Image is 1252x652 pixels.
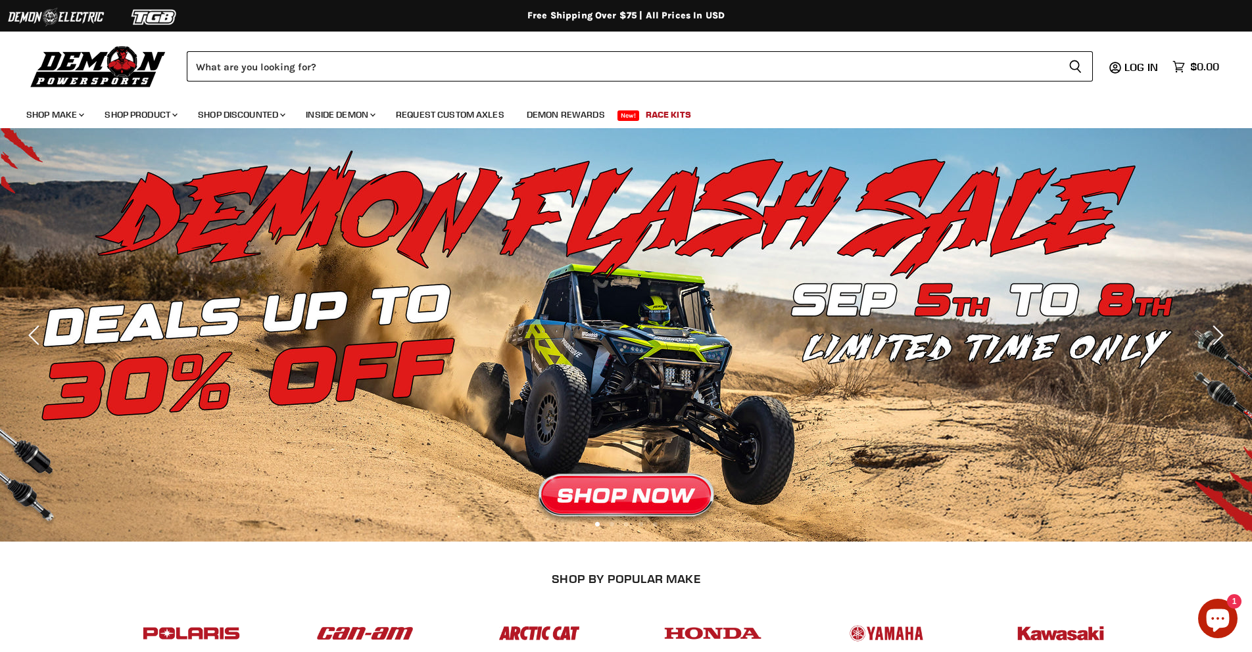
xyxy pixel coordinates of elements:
li: Page dot 3 [624,522,629,526]
span: New! [617,110,640,121]
a: Inside Demon [296,101,383,128]
input: Search [187,51,1058,81]
img: TGB Logo 2 [105,5,204,30]
span: Log in [1124,60,1158,74]
inbox-online-store-chat: Shopify online store chat [1194,599,1241,641]
a: Race Kits [636,101,701,128]
a: Log in [1119,61,1166,73]
li: Page dot 2 [610,522,614,526]
li: Page dot 1 [595,522,600,526]
button: Search [1058,51,1093,81]
img: Demon Powersports [26,43,170,89]
form: Product [187,51,1093,81]
a: Shop Product [95,101,185,128]
button: Next [1203,322,1229,348]
a: Request Custom Axles [386,101,514,128]
li: Page dot 5 [653,522,658,526]
button: Previous [23,322,49,348]
img: Demon Electric Logo 2 [7,5,105,30]
li: Page dot 4 [638,522,643,526]
h2: SHOP BY POPULAR MAKE [116,572,1136,586]
div: Free Shipping Over $75 | All Prices In USD [100,10,1152,22]
a: Shop Discounted [188,101,293,128]
a: Shop Make [16,101,92,128]
ul: Main menu [16,96,1216,128]
a: Demon Rewards [517,101,615,128]
span: $0.00 [1190,60,1219,73]
a: $0.00 [1166,57,1226,76]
